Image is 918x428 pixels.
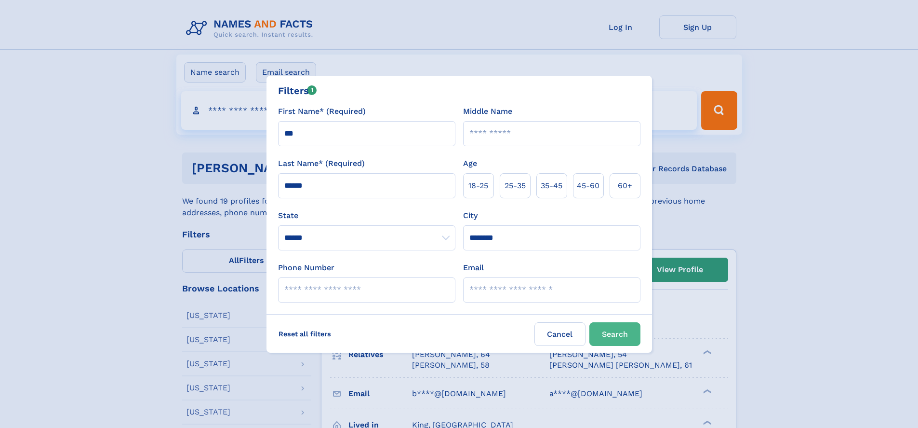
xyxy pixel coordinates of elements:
[589,322,640,346] button: Search
[468,180,488,192] span: 18‑25
[463,106,512,117] label: Middle Name
[278,262,334,274] label: Phone Number
[505,180,526,192] span: 25‑35
[577,180,599,192] span: 45‑60
[618,180,632,192] span: 60+
[278,83,317,98] div: Filters
[278,106,366,117] label: First Name* (Required)
[278,158,365,169] label: Last Name* (Required)
[463,158,477,169] label: Age
[463,210,478,221] label: City
[541,180,562,192] span: 35‑45
[278,210,455,221] label: State
[272,322,337,345] label: Reset all filters
[463,262,484,274] label: Email
[534,322,585,346] label: Cancel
